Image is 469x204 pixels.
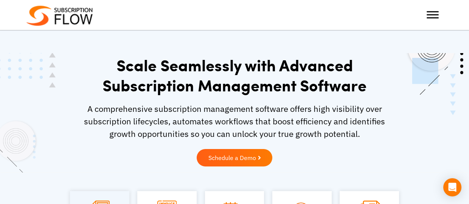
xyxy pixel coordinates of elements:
span: Schedule a Demo [208,155,256,161]
button: Toggle Menu [427,11,439,19]
div: Open Intercom Messenger [443,178,461,196]
p: A comprehensive subscription management software offers high visibility over subscription lifecyc... [78,102,391,140]
h1: Scale Seamlessly with Advanced Subscription Management Software [78,55,391,95]
img: Subscriptionflow [26,6,93,26]
a: Schedule a Demo [197,149,272,166]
